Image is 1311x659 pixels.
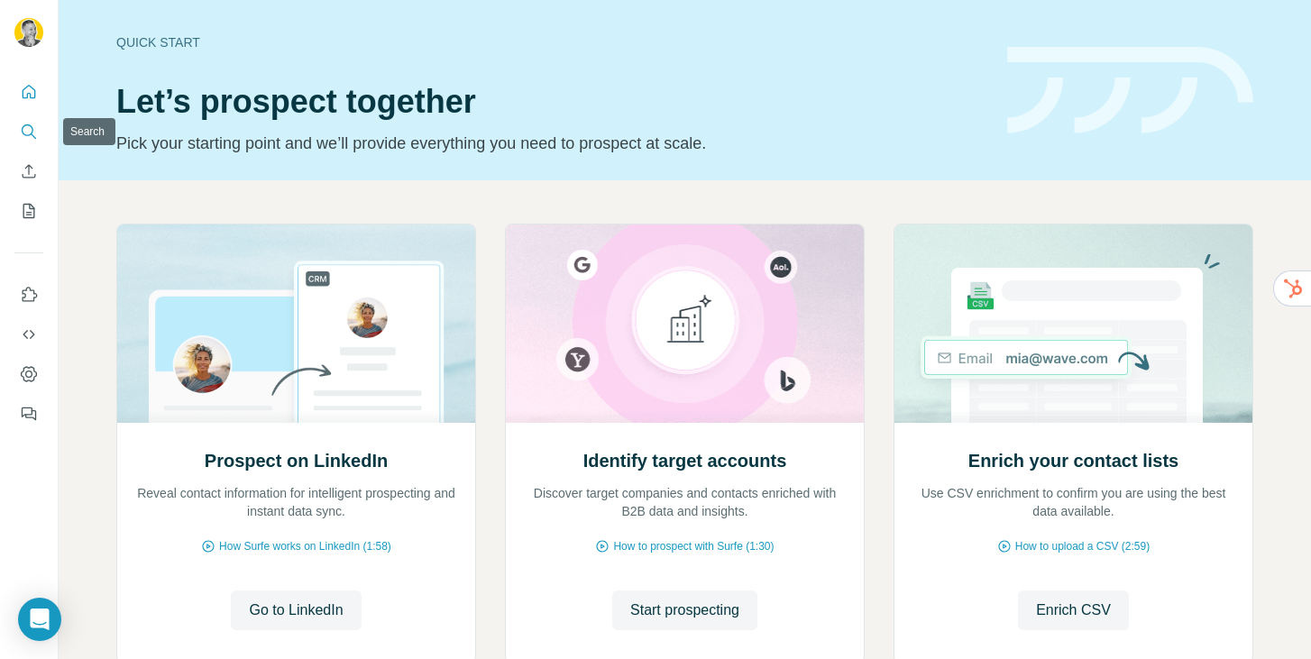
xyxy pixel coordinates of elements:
[14,18,43,47] img: Avatar
[14,279,43,311] button: Use Surfe on LinkedIn
[583,448,787,473] h2: Identify target accounts
[116,84,986,120] h1: Let’s prospect together
[205,448,388,473] h2: Prospect on LinkedIn
[524,484,846,520] p: Discover target companies and contacts enriched with B2B data and insights.
[912,484,1234,520] p: Use CSV enrichment to confirm you are using the best data available.
[14,155,43,188] button: Enrich CSV
[116,224,476,423] img: Prospect on LinkedIn
[613,538,774,554] span: How to prospect with Surfe (1:30)
[968,448,1178,473] h2: Enrich your contact lists
[505,224,865,423] img: Identify target accounts
[14,195,43,227] button: My lists
[894,224,1253,423] img: Enrich your contact lists
[1018,590,1129,630] button: Enrich CSV
[1015,538,1150,554] span: How to upload a CSV (2:59)
[14,358,43,390] button: Dashboard
[231,590,361,630] button: Go to LinkedIn
[135,484,457,520] p: Reveal contact information for intelligent prospecting and instant data sync.
[249,600,343,621] span: Go to LinkedIn
[14,115,43,148] button: Search
[18,598,61,641] div: Open Intercom Messenger
[219,538,391,554] span: How Surfe works on LinkedIn (1:58)
[1007,47,1253,134] img: banner
[116,33,986,51] div: Quick start
[14,318,43,351] button: Use Surfe API
[14,398,43,430] button: Feedback
[1036,600,1111,621] span: Enrich CSV
[116,131,986,156] p: Pick your starting point and we’ll provide everything you need to prospect at scale.
[630,600,739,621] span: Start prospecting
[14,76,43,108] button: Quick start
[612,590,757,630] button: Start prospecting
